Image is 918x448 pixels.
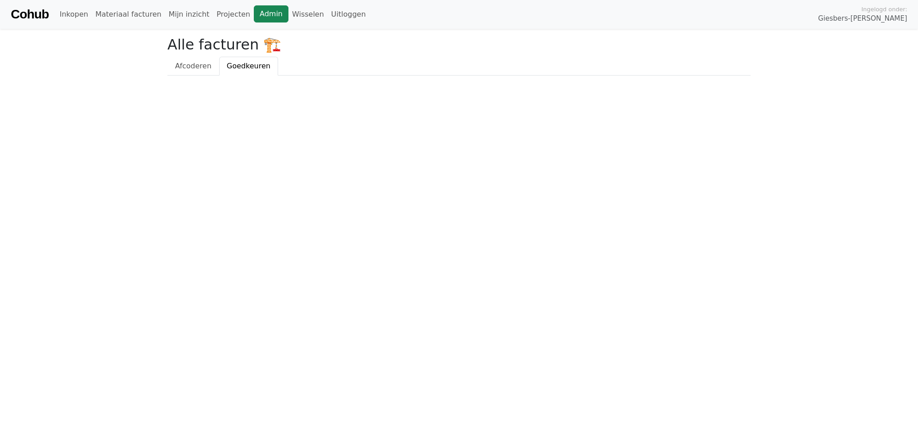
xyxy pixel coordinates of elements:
a: Goedkeuren [219,57,278,76]
span: Giesbers-[PERSON_NAME] [818,13,907,24]
a: Materiaal facturen [92,5,165,23]
a: Uitloggen [328,5,369,23]
a: Afcoderen [167,57,219,76]
a: Wisselen [288,5,328,23]
h2: Alle facturen 🏗️ [167,36,751,53]
span: Ingelogd onder: [861,5,907,13]
a: Inkopen [56,5,91,23]
a: Mijn inzicht [165,5,213,23]
a: Cohub [11,4,49,25]
span: Goedkeuren [227,62,270,70]
a: Admin [254,5,288,22]
a: Projecten [213,5,254,23]
span: Afcoderen [175,62,211,70]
